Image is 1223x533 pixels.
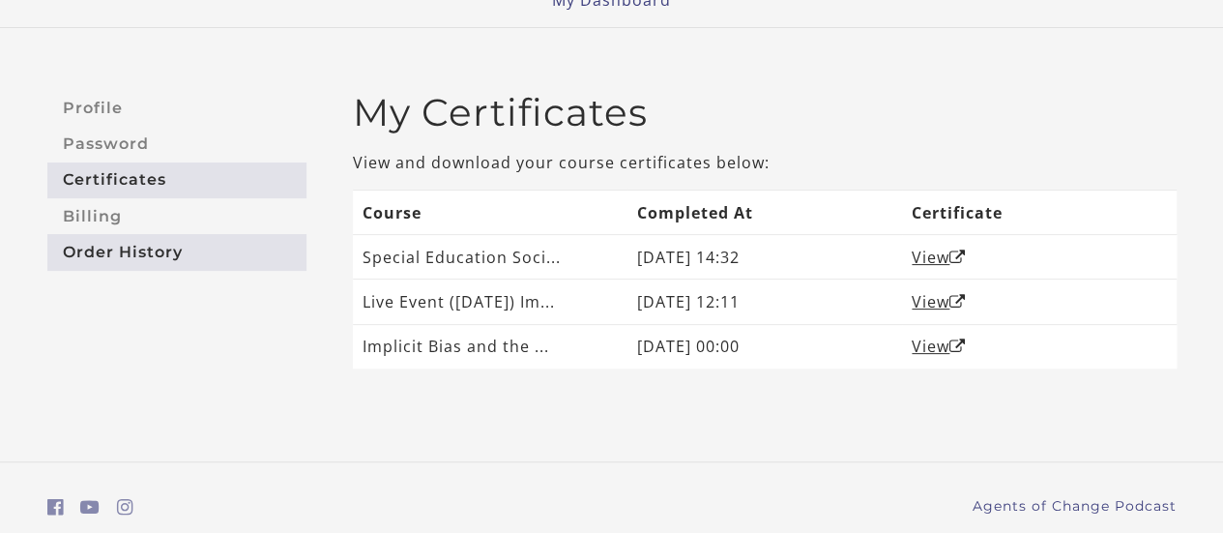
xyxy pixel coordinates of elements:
th: Completed At [627,190,902,234]
th: Certificate [902,190,1177,234]
a: Password [47,126,306,162]
td: [DATE] 00:00 [627,324,902,369]
a: Agents of Change Podcast [973,496,1177,517]
td: [DATE] 14:32 [627,235,902,280]
a: https://www.facebook.com/groups/aswbtestprep (Open in a new window) [47,493,64,521]
i: https://www.facebook.com/groups/aswbtestprep (Open in a new window) [47,498,64,517]
a: Profile [47,90,306,126]
h2: My Certificates [353,90,1177,135]
th: Course [353,190,627,234]
i: Open in a new window [949,339,966,354]
td: Implicit Bias and the ... [353,324,627,369]
i: Open in a new window [949,294,966,310]
td: Special Education Soci... [353,235,627,280]
a: Certificates [47,163,306,198]
i: https://www.youtube.com/c/AgentsofChangeTestPrepbyMeaganMitchell (Open in a new window) [80,498,100,517]
i: Open in a new window [949,250,966,265]
a: Order History [47,234,306,270]
td: [DATE] 12:11 [627,280,902,324]
a: https://www.youtube.com/c/AgentsofChangeTestPrepbyMeaganMitchell (Open in a new window) [80,493,100,521]
a: https://www.instagram.com/agentsofchangeprep/ (Open in a new window) [117,493,133,521]
td: Live Event ([DATE]) Im... [353,280,627,324]
p: View and download your course certificates below: [353,151,1177,174]
a: ViewOpen in a new window [912,247,966,268]
a: ViewOpen in a new window [912,291,966,312]
i: https://www.instagram.com/agentsofchangeprep/ (Open in a new window) [117,498,133,517]
a: ViewOpen in a new window [912,336,966,357]
a: Billing [47,198,306,234]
